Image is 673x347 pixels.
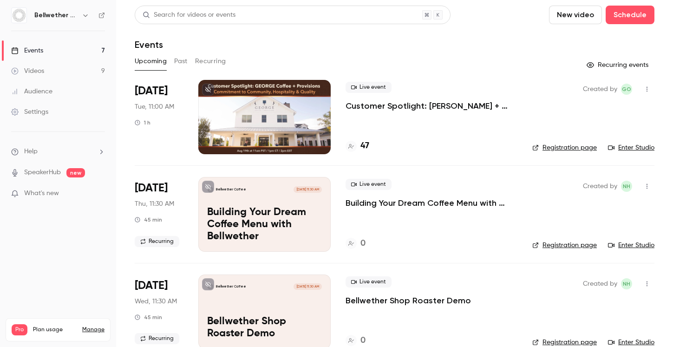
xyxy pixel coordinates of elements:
div: Aug 19 Tue, 11:00 AM (America/Los Angeles) [135,80,183,154]
h4: 47 [360,140,369,152]
button: Upcoming [135,54,167,69]
span: [DATE] [135,84,168,98]
span: [DATE] 11:30 AM [294,283,321,290]
a: Customer Spotlight: [PERSON_NAME] + Provisions’ Commitment to Community, Hospitality & Quality [346,100,517,111]
p: Bellwether Coffee [216,284,246,289]
a: Registration page [532,143,597,152]
span: Wed, 11:30 AM [135,297,177,306]
a: Building Your Dream Coffee Menu with Bellwether Bellwether Coffee[DATE] 11:30 AMBuilding Your Dre... [198,177,331,251]
img: Bellwether Coffee [12,8,26,23]
span: Live event [346,276,392,288]
span: new [66,168,85,177]
h4: 0 [360,237,366,250]
span: Help [24,147,38,157]
span: Live event [346,82,392,93]
h6: Bellwether Coffee [34,11,78,20]
iframe: Noticeable Trigger [94,190,105,198]
a: Building Your Dream Coffee Menu with Bellwether [346,197,517,209]
span: [DATE] 11:30 AM [294,186,321,193]
span: Plan usage [33,326,77,334]
button: Past [174,54,188,69]
button: Schedule [606,6,654,24]
span: Thu, 11:30 AM [135,199,174,209]
button: Recurring [195,54,226,69]
button: Recurring events [582,58,654,72]
span: Created by [583,84,617,95]
div: 1 h [135,119,150,126]
div: Audience [11,87,52,96]
div: Settings [11,107,48,117]
h4: 0 [360,334,366,347]
p: Building Your Dream Coffee Menu with Bellwether [207,207,322,242]
a: Enter Studio [608,143,654,152]
div: Aug 21 Thu, 11:30 AM (America/Los Angeles) [135,177,183,251]
a: 0 [346,237,366,250]
a: Manage [82,326,105,334]
span: GO [622,84,631,95]
span: Nick Heustis [621,181,632,192]
span: Nick Heustis [621,278,632,289]
a: Bellwether Shop Roaster Demo [346,295,471,306]
span: Live event [346,179,392,190]
span: Recurring [135,236,179,247]
span: Created by [583,278,617,289]
span: [DATE] [135,181,168,196]
p: Bellwether Coffee [216,187,246,192]
div: Events [11,46,43,55]
span: Created by [583,181,617,192]
a: 0 [346,334,366,347]
div: Videos [11,66,44,76]
div: 45 min [135,314,162,321]
span: What's new [24,189,59,198]
span: Pro [12,324,27,335]
a: Registration page [532,241,597,250]
a: Enter Studio [608,241,654,250]
div: 45 min [135,216,162,223]
p: Bellwether Shop Roaster Demo [207,316,322,340]
div: Search for videos or events [143,10,235,20]
span: Gabrielle Oliveira [621,84,632,95]
a: 47 [346,140,369,152]
span: Recurring [135,333,179,344]
li: help-dropdown-opener [11,147,105,157]
a: Enter Studio [608,338,654,347]
span: NH [623,278,630,289]
span: NH [623,181,630,192]
h1: Events [135,39,163,50]
a: SpeakerHub [24,168,61,177]
span: [DATE] [135,278,168,293]
a: Registration page [532,338,597,347]
button: New video [549,6,602,24]
span: Tue, 11:00 AM [135,102,174,111]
